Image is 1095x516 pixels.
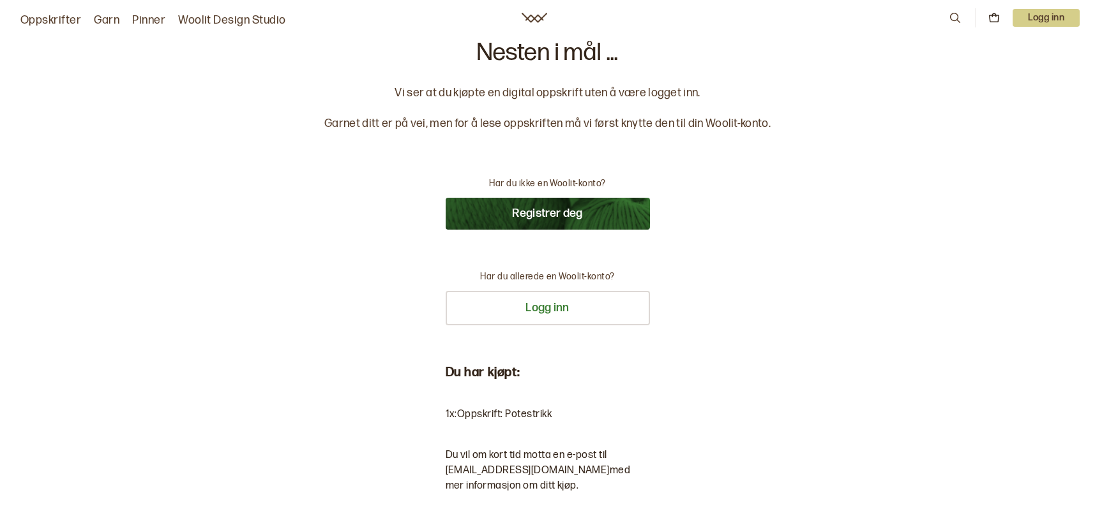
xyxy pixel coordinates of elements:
[446,198,650,230] button: Registrer deg
[477,41,618,65] p: Nesten i mål ...
[522,13,547,23] a: Woolit
[1013,9,1080,27] button: User dropdown
[446,291,650,325] button: Logg inn
[1013,9,1080,27] p: Logg inn
[132,11,165,29] a: Pinner
[446,364,650,381] p: Du har kjøpt:
[446,407,650,422] li: 1 x: Oppskrift: Potestrikk
[178,11,286,29] a: Woolit Design Studio
[324,85,771,131] p: Vi ser at du kjøpte en digital oppskrift uten å være logget inn. Garnet ditt er på vei, men for å...
[20,11,81,29] a: Oppskrifter
[446,448,650,494] p: Du vil om kort tid motta en e-post til [EMAIL_ADDRESS][DOMAIN_NAME] med mer informasjon om ditt k...
[480,270,614,283] p: Har du allerede en Woolit-konto?
[489,177,605,190] p: Har du ikke en Woolit-konto?
[94,11,119,29] a: Garn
